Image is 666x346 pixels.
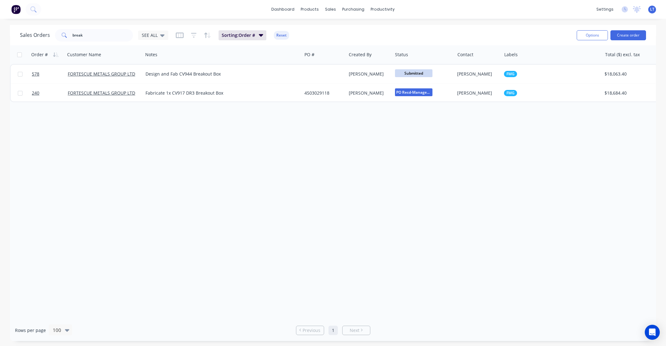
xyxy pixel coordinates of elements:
[395,88,432,96] span: PO Recd-Manager...
[322,5,339,14] div: sales
[146,71,292,77] div: Design and Fab CV944 Breakout Box
[349,52,372,58] div: Created By
[506,90,515,96] span: FMG
[219,30,266,40] button: Sorting:Order #
[395,69,432,77] span: Submitted
[303,327,320,334] span: Previous
[349,90,388,96] div: [PERSON_NAME]
[294,326,373,335] ul: Pagination
[67,52,101,58] div: Customer Name
[504,52,518,58] div: Labels
[343,327,370,334] a: Next page
[145,52,157,58] div: Notes
[457,90,497,96] div: [PERSON_NAME]
[222,32,255,38] span: Sorting: Order #
[268,5,298,14] a: dashboard
[146,90,292,96] div: Fabricate 1x CV917 DR3 Breakout Box
[298,5,322,14] div: products
[11,5,21,14] img: Factory
[577,30,608,40] button: Options
[142,32,158,38] span: SEE ALL
[610,30,646,40] button: Create order
[32,84,68,102] a: 240
[68,90,135,96] a: FORTESCUE METALS GROUP LTD
[506,71,515,77] span: FMG
[32,71,39,77] span: 578
[32,65,68,83] a: 578
[72,29,133,42] input: Search...
[339,5,368,14] div: purchasing
[504,90,517,96] button: FMG
[15,327,46,334] span: Rows per page
[20,32,50,38] h1: Sales Orders
[304,52,314,58] div: PO #
[605,52,640,58] div: Total ($) excl. tax
[457,52,473,58] div: Contact
[328,326,338,335] a: Page 1 is your current page
[457,71,497,77] div: [PERSON_NAME]
[593,5,617,14] div: settings
[504,71,517,77] button: FMG
[368,5,398,14] div: productivity
[650,7,654,12] span: LT
[395,52,408,58] div: Status
[32,90,39,96] span: 240
[304,90,342,96] div: 4503029118
[296,327,324,334] a: Previous page
[349,71,388,77] div: [PERSON_NAME]
[31,52,48,58] div: Order #
[645,325,660,340] div: Open Intercom Messenger
[68,71,135,77] a: FORTESCUE METALS GROUP LTD
[350,327,359,334] span: Next
[274,31,289,40] button: Reset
